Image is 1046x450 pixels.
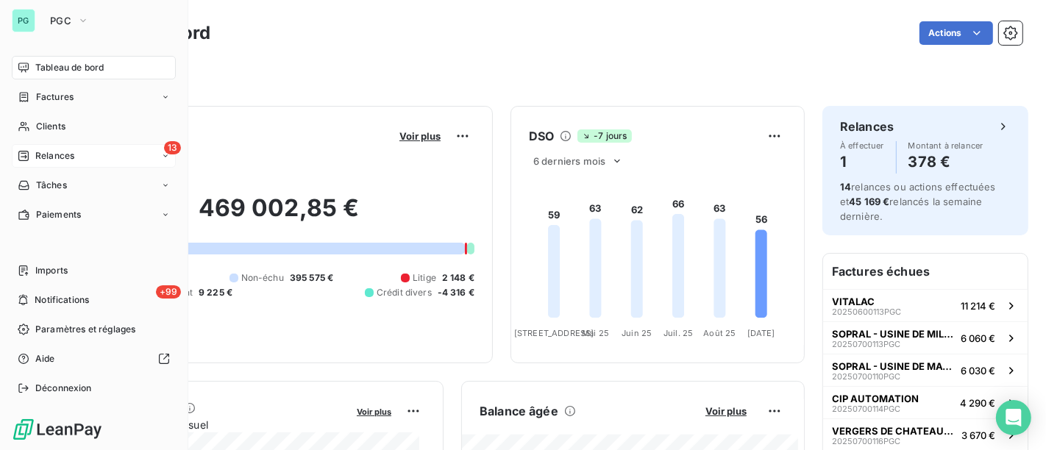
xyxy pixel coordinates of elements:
button: SOPRAL - USINE DE MACAIRE20250700110PGC6 030 € [823,354,1028,386]
span: Voir plus [399,130,441,142]
span: Litige [413,271,436,285]
button: Voir plus [701,404,751,418]
span: Montant à relancer [908,141,983,150]
h6: DSO [529,127,554,145]
tspan: Août 25 [703,328,736,338]
span: À effectuer [840,141,884,150]
span: 20250600113PGC [832,307,901,316]
span: 3 670 € [961,429,995,441]
span: Voir plus [705,405,747,417]
span: Aide [35,352,55,365]
span: Tableau de bord [35,61,104,74]
span: Notifications [35,293,89,307]
span: relances ou actions effectuées et relancés la semaine dernière. [840,181,996,222]
tspan: Juin 25 [622,328,652,338]
span: 6 060 € [961,332,995,344]
tspan: Juil. 25 [663,328,693,338]
span: Paiements [36,208,81,221]
a: Aide [12,347,176,371]
button: VITALAC20250600113PGC11 214 € [823,289,1028,321]
button: Voir plus [352,404,396,418]
span: Tâches [36,179,67,192]
span: -7 jours [577,129,631,143]
span: 395 575 € [290,271,333,285]
span: Non-échu [241,271,284,285]
span: Factures [36,90,74,104]
tspan: [DATE] [747,328,775,338]
div: Open Intercom Messenger [996,400,1031,435]
span: SOPRAL - USINE DE MACAIRE [832,360,955,372]
img: Logo LeanPay [12,418,103,441]
h6: Relances [840,118,894,135]
span: Clients [36,120,65,133]
span: Déconnexion [35,382,92,395]
span: 9 225 € [199,286,232,299]
div: PG [12,9,35,32]
span: Chiffre d'affaires mensuel [83,417,346,432]
span: 11 214 € [961,300,995,312]
span: Imports [35,264,68,277]
span: +99 [156,285,181,299]
button: SOPRAL - USINE DE MILLIERE20250700113PGC6 060 € [823,321,1028,354]
span: Voir plus [357,407,391,417]
h6: Balance âgée [480,402,558,420]
span: Crédit divers [377,286,432,299]
span: PGC [50,15,71,26]
span: VERGERS DE CHATEAUBOURG SAS [832,425,956,437]
button: CIP AUTOMATION20250700114PGC4 290 € [823,386,1028,418]
span: 6 derniers mois [533,155,605,167]
tspan: Mai 25 [582,328,609,338]
span: 14 [840,181,851,193]
span: Relances [35,149,74,162]
span: 2 148 € [442,271,474,285]
span: VITALAC [832,296,875,307]
span: SOPRAL - USINE DE MILLIERE [832,328,955,340]
span: 13 [164,141,181,154]
h2: 469 002,85 € [83,193,474,238]
span: 6 030 € [961,365,995,376]
span: 4 290 € [960,397,995,409]
span: -4 316 € [438,286,474,299]
span: CIP AUTOMATION [832,393,919,404]
span: 45 169 € [849,196,889,207]
button: Actions [919,21,993,45]
button: Voir plus [395,129,445,143]
span: 20250700116PGC [832,437,900,446]
h4: 378 € [908,150,983,174]
tspan: [STREET_ADDRESS] [514,328,594,338]
h4: 1 [840,150,884,174]
span: 20250700110PGC [832,372,900,381]
span: Paramètres et réglages [35,323,135,336]
h6: Factures échues [823,254,1028,289]
span: 20250700113PGC [832,340,900,349]
span: 20250700114PGC [832,404,900,413]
